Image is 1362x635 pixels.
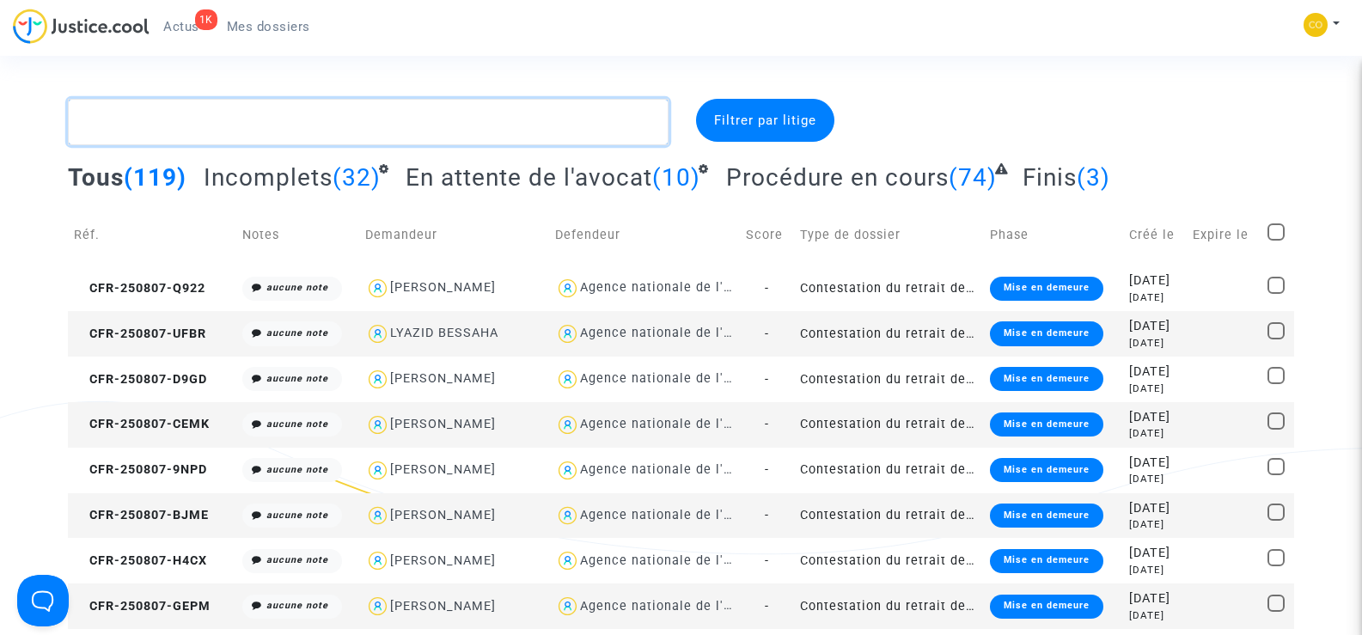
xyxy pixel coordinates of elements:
div: [DATE] [1129,336,1181,351]
div: Agence nationale de l'habitat [580,553,769,568]
span: (119) [124,163,186,192]
span: - [765,281,769,296]
div: Mise en demeure [990,321,1103,345]
td: Contestation du retrait de [PERSON_NAME] par l'ANAH (mandataire) [794,583,984,629]
div: [DATE] [1129,426,1181,441]
div: [DATE] [1129,544,1181,563]
td: Contestation du retrait de [PERSON_NAME] par l'ANAH (mandataire) [794,357,984,402]
div: Agence nationale de l'habitat [580,326,769,340]
img: jc-logo.svg [13,9,150,44]
span: - [765,599,769,614]
div: [DATE] [1129,317,1181,336]
span: - [765,417,769,431]
td: Demandeur [359,205,549,266]
div: [DATE] [1129,608,1181,623]
span: Finis [1023,163,1077,192]
div: [DATE] [1129,408,1181,427]
div: [DATE] [1129,472,1181,486]
iframe: Help Scout Beacon - Open [17,575,69,626]
div: [DATE] [1129,563,1181,577]
span: Actus [163,19,199,34]
div: 1K [195,9,217,30]
div: Mise en demeure [990,277,1103,301]
div: [PERSON_NAME] [390,462,496,477]
td: Score [740,205,794,266]
div: Agence nationale de l'habitat [580,508,769,522]
td: Contestation du retrait de [PERSON_NAME] par l'ANAH (mandataire) [794,266,984,311]
span: Procédure en cours [726,163,949,192]
div: Agence nationale de l'habitat [580,417,769,431]
span: (32) [333,163,381,192]
i: aucune note [266,464,328,475]
td: Réf. [68,205,236,266]
img: icon-user.svg [555,367,580,392]
div: [DATE] [1129,454,1181,473]
span: (10) [652,163,700,192]
img: icon-user.svg [555,548,580,573]
img: icon-user.svg [365,412,390,437]
div: Agence nationale de l'habitat [580,280,769,295]
td: Contestation du retrait de [PERSON_NAME] par l'ANAH (mandataire) [794,402,984,448]
div: Agence nationale de l'habitat [580,462,769,477]
img: icon-user.svg [555,321,580,346]
td: Contestation du retrait de [PERSON_NAME] par l'ANAH (mandataire) [794,493,984,539]
span: CFR-250807-9NPD [74,462,207,477]
span: Incomplets [204,163,333,192]
div: [DATE] [1129,499,1181,518]
div: Mise en demeure [990,458,1103,482]
div: [DATE] [1129,272,1181,290]
span: En attente de l'avocat [406,163,652,192]
span: CFR-250807-GEPM [74,599,211,614]
a: Mes dossiers [213,14,324,40]
span: CFR-250807-UFBR [74,327,206,341]
div: [DATE] [1129,363,1181,382]
span: - [765,462,769,477]
i: aucune note [266,600,328,611]
img: icon-user.svg [365,458,390,483]
span: Mes dossiers [227,19,310,34]
img: icon-user.svg [555,276,580,301]
div: [DATE] [1129,290,1181,305]
span: - [765,553,769,568]
td: Notes [236,205,359,266]
div: [PERSON_NAME] [390,280,496,295]
div: Mise en demeure [990,504,1103,528]
img: icon-user.svg [365,594,390,619]
td: Expire le [1187,205,1261,266]
span: - [765,508,769,522]
i: aucune note [266,418,328,430]
div: Mise en demeure [990,595,1103,619]
div: [DATE] [1129,517,1181,532]
img: icon-user.svg [555,458,580,483]
div: LYAZID BESSAHA [390,326,498,340]
span: (74) [949,163,997,192]
img: 84a266a8493598cb3cce1313e02c3431 [1304,13,1328,37]
a: 1KActus [150,14,213,40]
span: Filtrer par litige [714,113,816,128]
td: Phase [984,205,1123,266]
td: Defendeur [549,205,739,266]
div: Mise en demeure [990,549,1103,573]
div: Agence nationale de l'habitat [580,371,769,386]
td: Type de dossier [794,205,984,266]
span: - [765,372,769,387]
div: Agence nationale de l'habitat [580,599,769,614]
i: aucune note [266,510,328,521]
div: [PERSON_NAME] [390,371,496,386]
span: - [765,327,769,341]
div: [PERSON_NAME] [390,417,496,431]
td: Contestation du retrait de [PERSON_NAME] par l'ANAH (mandataire) [794,311,984,357]
span: CFR-250807-H4CX [74,553,207,568]
i: aucune note [266,554,328,565]
img: icon-user.svg [555,504,580,528]
span: CFR-250807-Q922 [74,281,205,296]
img: icon-user.svg [365,548,390,573]
i: aucune note [266,373,328,384]
div: [DATE] [1129,382,1181,396]
div: [PERSON_NAME] [390,553,496,568]
i: aucune note [266,282,328,293]
img: icon-user.svg [365,504,390,528]
span: CFR-250807-D9GD [74,372,207,387]
td: Contestation du retrait de [PERSON_NAME] par l'ANAH (mandataire) [794,538,984,583]
td: Contestation du retrait de [PERSON_NAME] par l'ANAH (mandataire) [794,448,984,493]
